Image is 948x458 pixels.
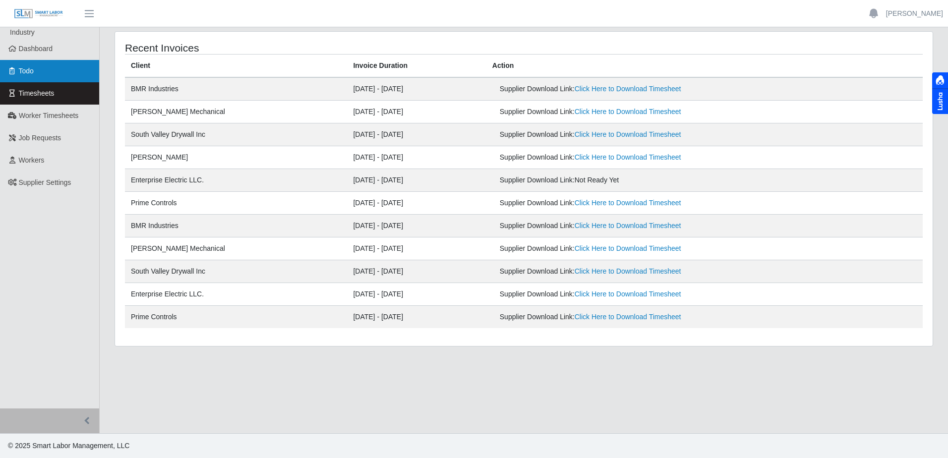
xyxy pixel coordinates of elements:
[500,152,768,163] div: Supplier Download Link:
[125,306,347,329] td: Prime Controls
[575,313,681,321] a: Click Here to Download Timesheet
[8,442,129,450] span: © 2025 Smart Labor Management, LLC
[575,290,681,298] a: Click Here to Download Timesheet
[575,85,681,93] a: Click Here to Download Timesheet
[125,169,347,192] td: Enterprise Electric LLC.
[500,289,768,299] div: Supplier Download Link:
[575,176,619,184] span: Not Ready Yet
[575,153,681,161] a: Click Here to Download Timesheet
[347,169,486,192] td: [DATE] - [DATE]
[500,243,768,254] div: Supplier Download Link:
[125,42,449,54] h4: Recent Invoices
[486,55,923,78] th: Action
[575,222,681,229] a: Click Here to Download Timesheet
[19,89,55,97] span: Timesheets
[125,237,347,260] td: [PERSON_NAME] Mechanical
[10,28,35,36] span: Industry
[347,306,486,329] td: [DATE] - [DATE]
[19,134,61,142] span: Job Requests
[125,123,347,146] td: South Valley Drywall Inc
[19,178,71,186] span: Supplier Settings
[125,192,347,215] td: Prime Controls
[347,192,486,215] td: [DATE] - [DATE]
[575,244,681,252] a: Click Here to Download Timesheet
[575,267,681,275] a: Click Here to Download Timesheet
[575,130,681,138] a: Click Here to Download Timesheet
[347,101,486,123] td: [DATE] - [DATE]
[347,237,486,260] td: [DATE] - [DATE]
[125,146,347,169] td: [PERSON_NAME]
[347,123,486,146] td: [DATE] - [DATE]
[19,156,45,164] span: Workers
[500,107,768,117] div: Supplier Download Link:
[347,215,486,237] td: [DATE] - [DATE]
[125,260,347,283] td: South Valley Drywall Inc
[500,129,768,140] div: Supplier Download Link:
[125,215,347,237] td: BMR Industries
[347,146,486,169] td: [DATE] - [DATE]
[14,8,63,19] img: SLM Logo
[19,112,78,119] span: Worker Timesheets
[19,67,34,75] span: Todo
[347,260,486,283] td: [DATE] - [DATE]
[125,283,347,306] td: Enterprise Electric LLC.
[575,108,681,115] a: Click Here to Download Timesheet
[500,175,768,185] div: Supplier Download Link:
[125,101,347,123] td: [PERSON_NAME] Mechanical
[125,55,347,78] th: Client
[347,77,486,101] td: [DATE] - [DATE]
[347,283,486,306] td: [DATE] - [DATE]
[500,312,768,322] div: Supplier Download Link:
[575,199,681,207] a: Click Here to Download Timesheet
[500,221,768,231] div: Supplier Download Link:
[500,198,768,208] div: Supplier Download Link:
[125,77,347,101] td: BMR Industries
[500,266,768,277] div: Supplier Download Link:
[886,8,943,19] a: [PERSON_NAME]
[500,84,768,94] div: Supplier Download Link:
[347,55,486,78] th: Invoice Duration
[19,45,53,53] span: Dashboard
